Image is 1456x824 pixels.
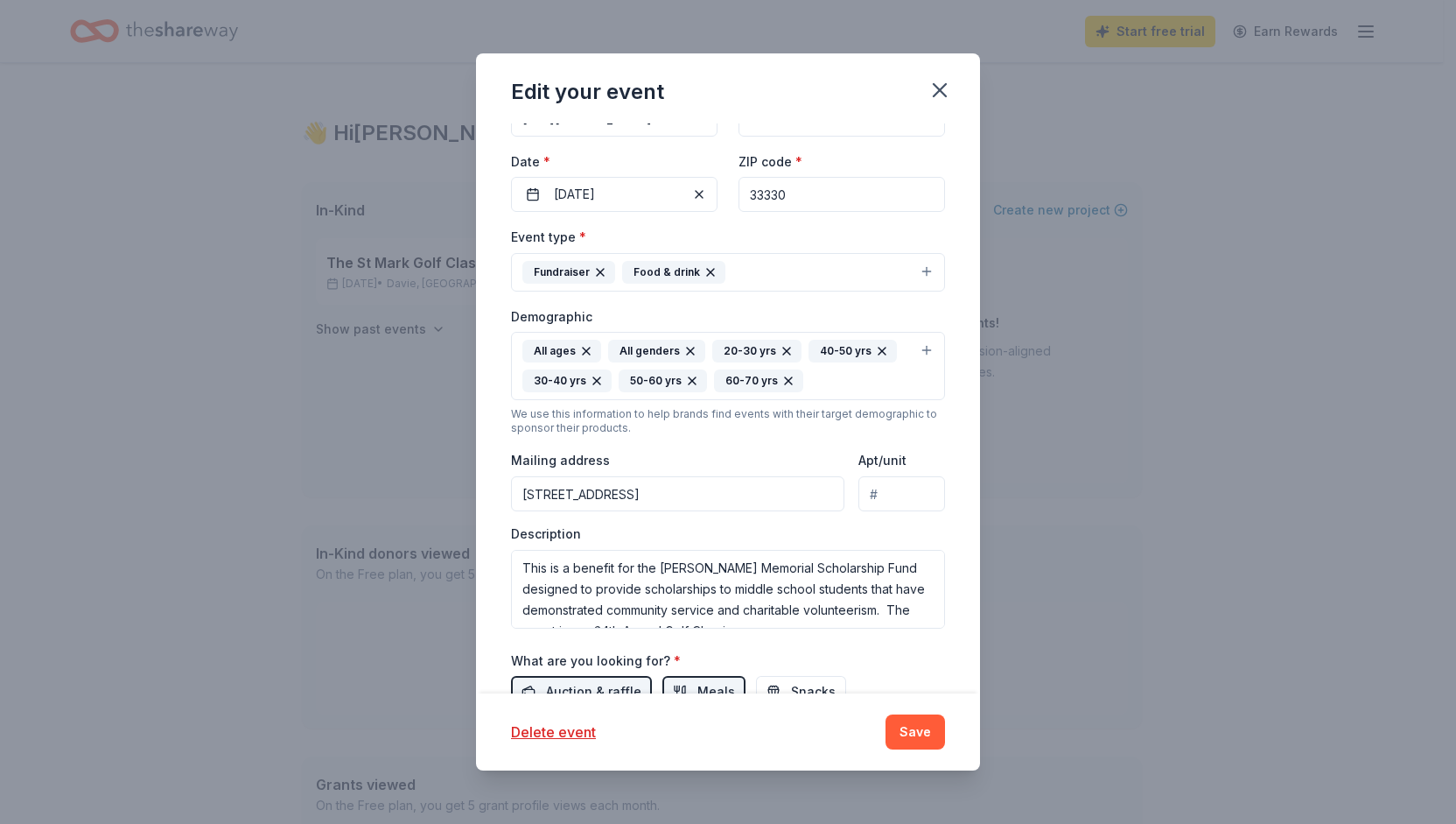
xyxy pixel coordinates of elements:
button: Meals [662,676,745,708]
div: All genders [608,340,705,363]
label: Demographic [511,308,592,326]
button: Save [885,715,945,750]
span: Snacks [791,681,836,702]
div: All ages [522,340,601,363]
button: Snacks [756,676,846,708]
span: Auction & raffle [546,681,641,702]
label: Event type [511,229,586,246]
label: Apt/unit [858,452,906,469]
label: Description [511,525,581,543]
div: Food & drink [622,261,725,284]
input: # [858,476,945,511]
label: What are you looking for? [511,652,681,670]
button: All agesAll genders20-30 yrs40-50 yrs30-40 yrs50-60 yrs60-70 yrs [511,332,945,400]
div: Edit your event [511,78,664,106]
div: 40-50 yrs [808,340,897,363]
label: Date [511,153,717,171]
div: 20-30 yrs [712,340,801,363]
label: ZIP code [738,153,802,171]
div: 30-40 yrs [522,370,612,392]
div: 60-70 yrs [714,370,803,392]
button: [DATE] [511,177,717,212]
div: We use this information to help brands find events with their target demographic to sponsor their... [511,407,945,435]
input: Enter a US address [511,476,844,511]
label: Mailing address [511,452,610,469]
button: FundraiserFood & drink [511,253,945,292]
input: 12345 (U.S. only) [738,177,945,212]
div: Fundraiser [522,261,615,284]
span: Meals [697,681,735,702]
button: Auction & raffle [511,676,652,708]
div: 50-60 yrs [619,370,707,392]
textarea: This is a benefit for the [PERSON_NAME] Memorial Scholarship Fund designed to provide scholarship... [511,550,945,629]
button: Delete event [511,722,596,743]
